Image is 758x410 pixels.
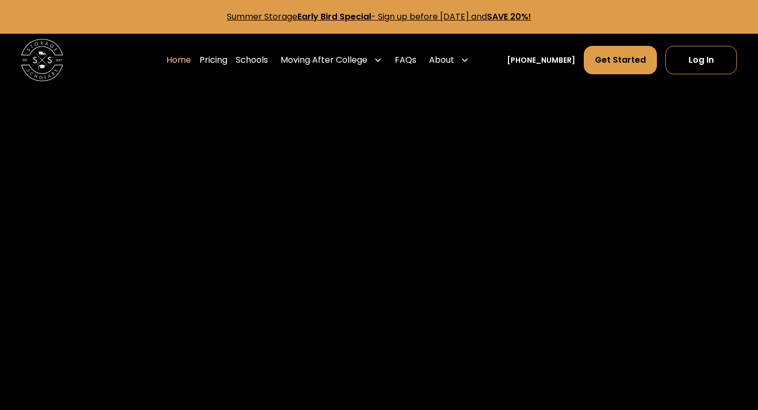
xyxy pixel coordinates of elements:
a: Log In [665,46,737,74]
img: Storage Scholars main logo [21,39,63,81]
a: FAQs [395,45,416,75]
a: Pricing [200,45,227,75]
a: Get Started [584,46,657,74]
a: Summer StorageEarly Bird Special- Sign up before [DATE] andSAVE 20%! [227,11,531,23]
div: Moving After College [281,54,367,66]
strong: SAVE 20%! [487,11,531,23]
strong: Early Bird Special [297,11,371,23]
a: Home [166,45,191,75]
a: Schools [236,45,268,75]
a: [PHONE_NUMBER] [507,55,575,66]
div: About [429,54,454,66]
